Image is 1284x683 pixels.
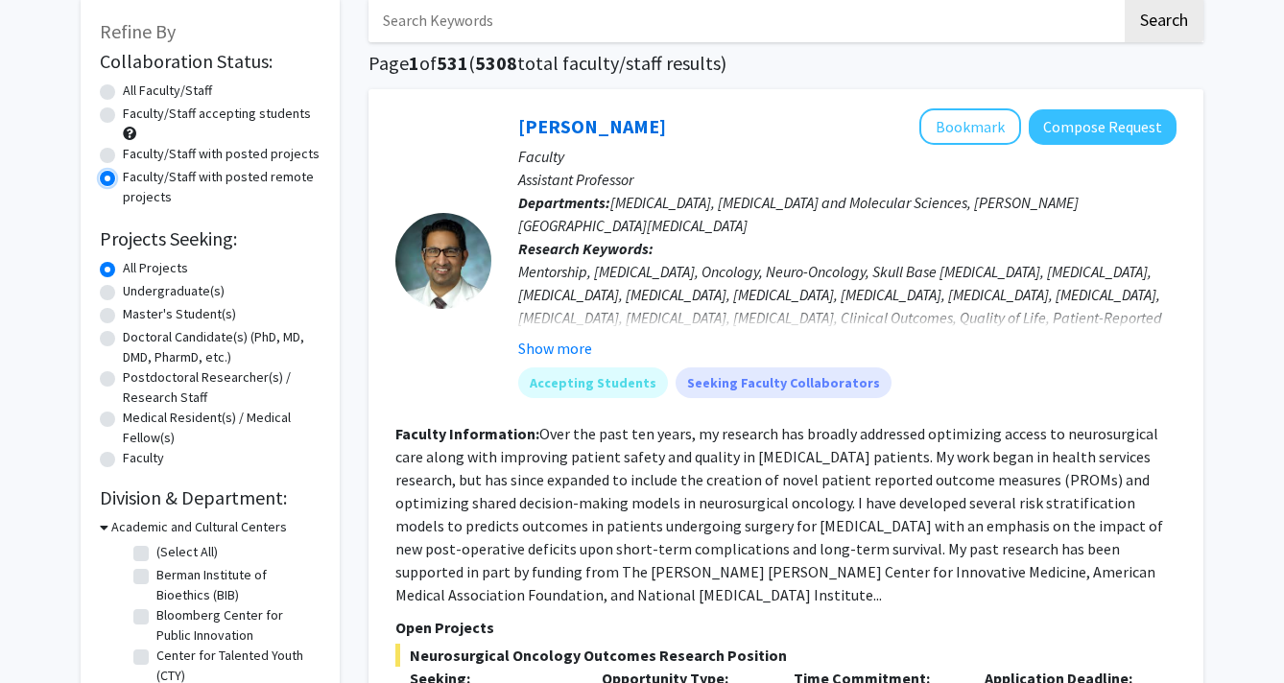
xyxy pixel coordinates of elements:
[518,168,1177,191] p: Assistant Professor
[123,144,320,164] label: Faculty/Staff with posted projects
[123,448,164,468] label: Faculty
[156,542,218,562] label: (Select All)
[395,644,1177,667] span: Neurosurgical Oncology Outcomes Research Position
[123,367,321,408] label: Postdoctoral Researcher(s) / Research Staff
[369,52,1203,75] h1: Page of ( total faculty/staff results)
[437,51,468,75] span: 531
[123,104,311,124] label: Faculty/Staff accepting students
[111,517,287,537] h3: Academic and Cultural Centers
[100,19,176,43] span: Refine By
[518,145,1177,168] p: Faculty
[919,108,1021,145] button: Add Raj Mukherjee to Bookmarks
[100,486,321,509] h2: Division & Department:
[518,367,668,398] mat-chip: Accepting Students
[518,193,610,212] b: Departments:
[475,51,517,75] span: 5308
[518,239,654,258] b: Research Keywords:
[123,81,212,101] label: All Faculty/Staff
[123,258,188,278] label: All Projects
[14,597,82,669] iframe: Chat
[395,424,1163,604] fg-read-more: Over the past ten years, my research has broadly addressed optimizing access to neurosurgical car...
[518,260,1177,398] div: Mentorship, [MEDICAL_DATA], Oncology, Neuro-Oncology, Skull Base [MEDICAL_DATA], [MEDICAL_DATA], ...
[518,337,592,360] button: Show more
[100,227,321,250] h2: Projects Seeking:
[518,114,666,138] a: [PERSON_NAME]
[123,167,321,207] label: Faculty/Staff with posted remote projects
[123,408,321,448] label: Medical Resident(s) / Medical Fellow(s)
[123,281,225,301] label: Undergraduate(s)
[123,304,236,324] label: Master's Student(s)
[518,193,1079,235] span: [MEDICAL_DATA], [MEDICAL_DATA] and Molecular Sciences, [PERSON_NAME][GEOGRAPHIC_DATA][MEDICAL_DATA]
[123,327,321,367] label: Doctoral Candidate(s) (PhD, MD, DMD, PharmD, etc.)
[156,605,316,646] label: Bloomberg Center for Public Innovation
[395,424,539,443] b: Faculty Information:
[409,51,419,75] span: 1
[676,367,892,398] mat-chip: Seeking Faculty Collaborators
[395,616,1177,639] p: Open Projects
[100,50,321,73] h2: Collaboration Status:
[1029,109,1177,145] button: Compose Request to Raj Mukherjee
[156,565,316,605] label: Berman Institute of Bioethics (BIB)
